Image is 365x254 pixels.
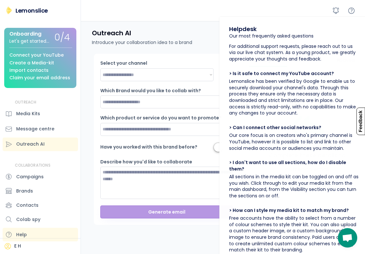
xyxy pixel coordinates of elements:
[16,188,33,194] div: Brands
[16,231,27,238] div: Help
[100,205,233,218] button: Generate email
[338,228,357,248] a: Open chat
[229,125,321,131] div: > Can I connect other social networks?
[100,159,192,165] div: Describe how you'd like to collaborate
[14,243,21,249] div: E H
[9,53,64,58] div: Connect your YouTube
[9,31,41,37] div: Onboarding
[16,126,54,132] div: Message centre
[229,71,334,77] div: > Is it safe to connect my YouTube account?
[15,100,37,105] div: OUTREACH
[9,68,49,73] div: Import contacts
[15,163,50,168] div: COLLABORATIONS
[229,207,349,214] div: > How can I style my media kit to match my brand?
[92,39,192,46] div: Introduce your collaboration idea to a brand
[16,173,44,180] div: Campaigns
[9,39,49,44] div: Let's get started...
[16,141,45,148] div: Outreach AI
[16,202,39,209] div: Contacts
[229,78,359,116] div: Lemonslice has been verified by Google to enable us to securely download your channel's data. Thr...
[9,61,54,65] div: Create a Media-kit
[9,75,70,80] div: Claim your email address
[229,132,359,151] div: Our core focus is on creators who's primary channel is YouTube, however it is possible to list an...
[229,174,359,199] div: All sections in the media kit can be toggled on and off as you wish. Click through to edit your m...
[16,216,40,223] div: Colab spy
[16,6,48,15] div: Lemonslice
[229,215,359,253] div: Free accounts have the ability to select from a number of colour schemes to style their kit. You ...
[229,33,314,39] div: Our most frequently asked questions
[16,110,40,117] div: Media Kits
[229,43,359,62] div: For additional support requests, please reach out to us via our live chat system. As a young prod...
[5,6,13,14] img: Lemonslice
[54,33,70,43] div: 0/4
[229,160,359,172] div: > I don't want to use all sections, how do I disable them?
[92,29,131,37] h4: Outreach AI
[229,25,257,33] div: Helpdesk
[100,115,222,121] div: Which product or service do you want to promote?
[100,88,201,94] div: Which Brand would you like to collab with?
[100,60,165,67] div: Select your channel
[100,144,197,150] div: Have you worked with this brand before?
